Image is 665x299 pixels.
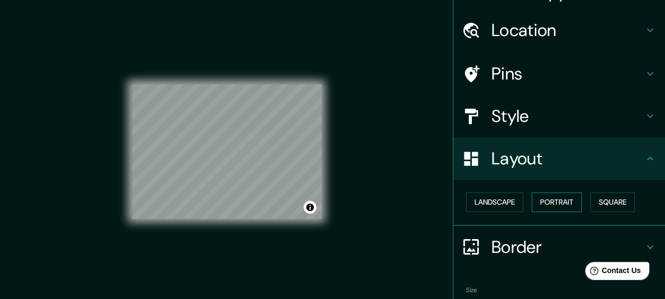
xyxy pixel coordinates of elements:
[453,9,665,51] div: Location
[466,285,477,294] label: Size
[491,148,644,169] h4: Layout
[453,95,665,137] div: Style
[491,105,644,127] h4: Style
[453,137,665,180] div: Layout
[532,192,582,212] button: Portrait
[304,201,316,214] button: Toggle attribution
[491,20,644,41] h4: Location
[571,258,653,287] iframe: Help widget launcher
[453,52,665,95] div: Pins
[491,236,644,258] h4: Border
[491,63,644,84] h4: Pins
[453,226,665,268] div: Border
[590,192,635,212] button: Square
[466,192,523,212] button: Landscape
[132,84,322,219] canvas: Map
